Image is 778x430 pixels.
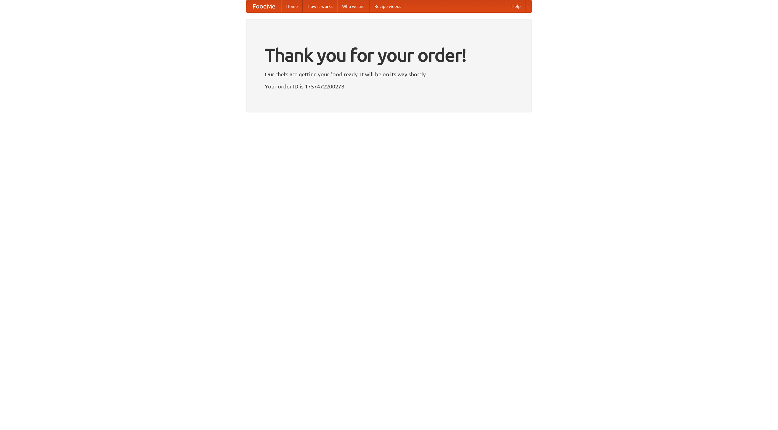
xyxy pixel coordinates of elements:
a: How it works [303,0,337,12]
a: Who we are [337,0,370,12]
a: Recipe videos [370,0,406,12]
h1: Thank you for your order! [265,40,513,70]
a: FoodMe [246,0,281,12]
a: Help [507,0,525,12]
a: Home [281,0,303,12]
p: Our chefs are getting your food ready. It will be on its way shortly. [265,70,513,79]
p: Your order ID is 1757472200278. [265,82,513,91]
